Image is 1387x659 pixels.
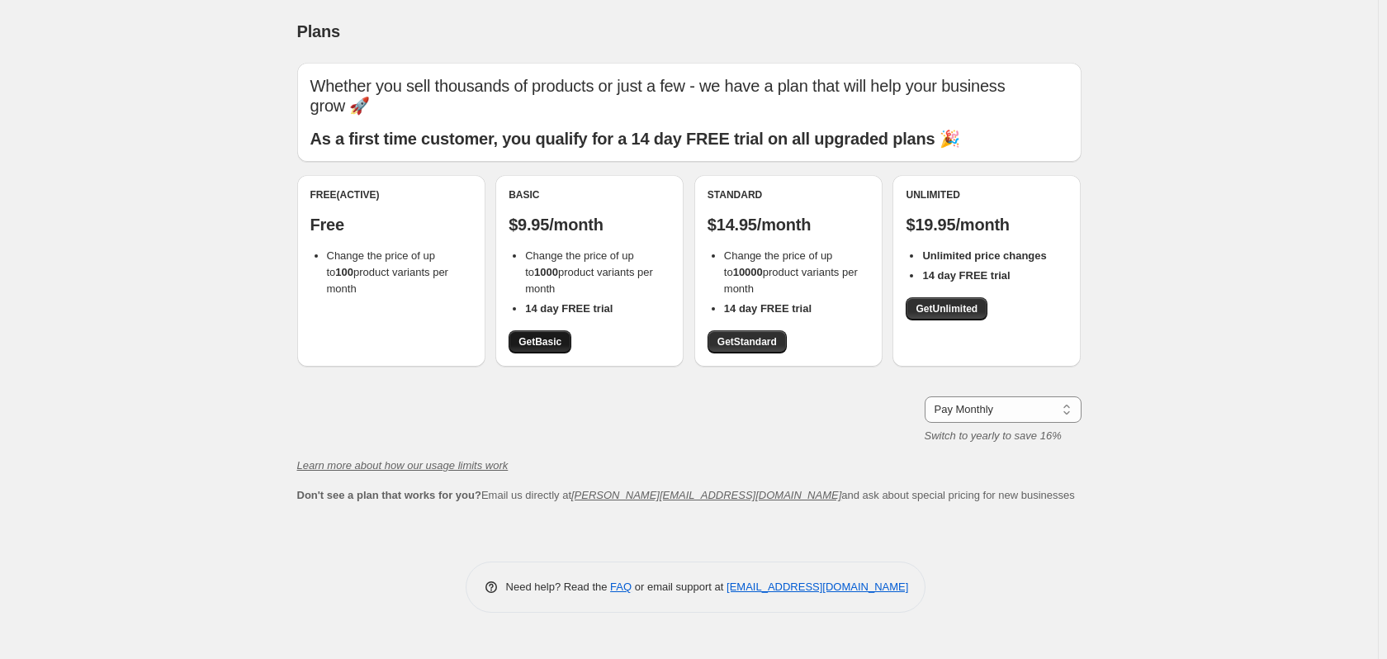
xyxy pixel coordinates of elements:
[509,330,571,353] a: GetBasic
[925,429,1062,442] i: Switch to yearly to save 16%
[724,302,812,315] b: 14 day FREE trial
[906,297,987,320] a: GetUnlimited
[906,188,1067,201] div: Unlimited
[506,581,611,593] span: Need help? Read the
[310,76,1068,116] p: Whether you sell thousands of products or just a few - we have a plan that will help your busines...
[733,266,763,278] b: 10000
[327,249,448,295] span: Change the price of up to product variants per month
[509,188,670,201] div: Basic
[708,215,869,235] p: $14.95/month
[518,335,561,348] span: Get Basic
[297,489,481,501] b: Don't see a plan that works for you?
[916,302,978,315] span: Get Unlimited
[525,249,653,295] span: Change the price of up to product variants per month
[717,335,777,348] span: Get Standard
[727,581,908,593] a: [EMAIL_ADDRESS][DOMAIN_NAME]
[571,489,841,501] a: [PERSON_NAME][EMAIL_ADDRESS][DOMAIN_NAME]
[297,459,509,472] a: Learn more about how our usage limits work
[724,249,858,295] span: Change the price of up to product variants per month
[310,188,472,201] div: Free (Active)
[708,188,869,201] div: Standard
[310,130,960,148] b: As a first time customer, you qualify for a 14 day FREE trial on all upgraded plans 🎉
[708,330,787,353] a: GetStandard
[922,249,1046,262] b: Unlimited price changes
[534,266,558,278] b: 1000
[922,269,1010,282] b: 14 day FREE trial
[525,302,613,315] b: 14 day FREE trial
[610,581,632,593] a: FAQ
[297,489,1075,501] span: Email us directly at and ask about special pricing for new businesses
[335,266,353,278] b: 100
[906,215,1067,235] p: $19.95/month
[310,215,472,235] p: Free
[297,22,340,40] span: Plans
[632,581,727,593] span: or email support at
[509,215,670,235] p: $9.95/month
